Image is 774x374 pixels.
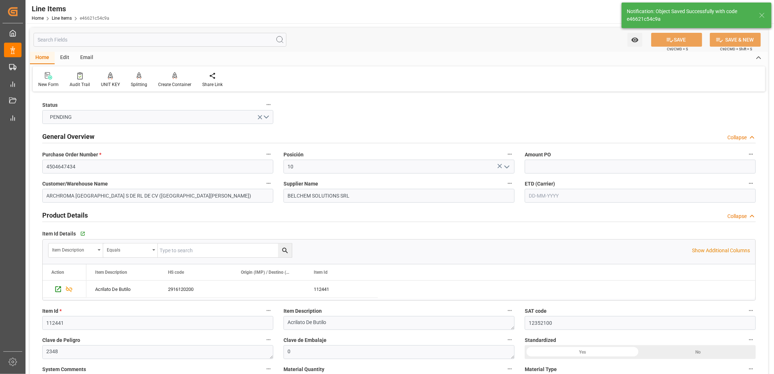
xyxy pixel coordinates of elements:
button: Material Quantity [505,364,515,374]
button: Item Description [505,306,515,315]
button: open menu [103,244,158,257]
div: Acrilato De Butilo [86,281,159,297]
div: Press SPACE to select this row. [86,281,378,298]
div: Edit [55,52,75,64]
h2: Product Details [42,210,88,220]
div: Audit Trail [70,81,90,88]
div: Item Description [52,245,95,253]
button: Clave de Embalaje [505,335,515,344]
button: Purchase Order Number * [264,149,273,159]
div: Action [51,270,64,275]
div: Collapse [727,134,747,141]
span: Item Description [95,270,127,275]
textarea: 0 [284,345,515,359]
div: Equals [107,245,150,253]
button: Customer/Warehouse Name [264,179,273,188]
span: Purchase Order Number [42,151,101,159]
button: Clave de Peligro [264,335,273,344]
span: Ctrl/CMD + S [667,46,688,52]
span: Item Id [42,307,62,315]
a: Line Items [52,16,72,21]
button: Amount PO [746,149,756,159]
button: Posición [505,149,515,159]
div: Press SPACE to select this row. [43,281,86,298]
span: Item Description [284,307,322,315]
span: Clave de Peligro [42,336,80,344]
button: open menu [42,110,273,124]
button: SAT code [746,306,756,315]
span: Clave de Embalaje [284,336,327,344]
div: Collapse [727,213,747,220]
button: open menu [501,161,512,172]
div: Notification: Object Saved Successfully with code e46621c54c9a [627,8,752,23]
button: Standardized [746,335,756,344]
div: Create Container [158,81,191,88]
div: Line Items [32,3,109,14]
button: open menu [48,244,103,257]
button: SAVE [651,33,702,47]
textarea: Acrilato De Butilo [284,316,515,330]
button: Material Type [746,364,756,374]
input: Type to search/select [284,160,515,174]
span: HS code [168,270,184,275]
a: Home [32,16,44,21]
button: Item Id * [264,306,273,315]
div: New Form [38,81,59,88]
span: ETD (Carrier) [525,180,555,188]
span: Posición [284,151,304,159]
p: Show Additional Columns [692,247,750,254]
h2: General Overview [42,132,94,141]
div: Splitting [131,81,147,88]
span: Standardized [525,336,556,344]
span: Customer/Warehouse Name [42,180,108,188]
span: Material Quantity [284,366,324,373]
div: Email [75,52,99,64]
div: 112441 [305,281,378,297]
span: Item Id Details [42,230,76,238]
span: PENDING [47,113,76,121]
span: SAT code [525,307,547,315]
span: Amount PO [525,151,551,159]
button: System Comments [264,364,273,374]
span: Material Type [525,366,557,373]
button: open menu [628,33,642,47]
div: Home [30,52,55,64]
input: Search Fields [34,33,286,47]
span: Supplier Name [284,180,318,188]
div: 2916120200 [159,281,232,297]
input: Type to search [158,244,292,257]
textarea: 2348 [42,345,273,359]
span: Ctrl/CMD + Shift + S [720,46,752,52]
div: Yes [525,345,640,359]
input: DD-MM-YYYY [525,189,756,203]
div: No [640,345,756,359]
button: ETD (Carrier) [746,179,756,188]
span: Status [42,101,58,109]
button: search button [278,244,292,257]
button: Status [264,100,273,109]
span: System Comments [42,366,86,373]
div: UNIT KEY [101,81,120,88]
button: SAVE & NEW [710,33,761,47]
button: Supplier Name [505,179,515,188]
span: Item Id [314,270,328,275]
div: Share Link [202,81,223,88]
span: Origin (IMP) / Destino (EXPO) [241,270,290,275]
